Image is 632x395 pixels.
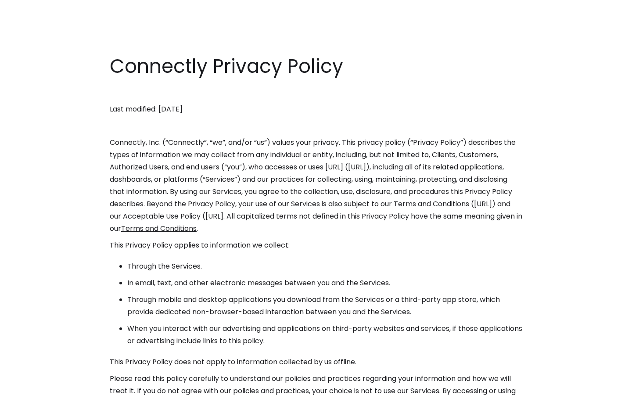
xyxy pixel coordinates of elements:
[121,223,197,233] a: Terms and Conditions
[127,260,522,273] li: Through the Services.
[348,162,366,172] a: [URL]
[110,120,522,132] p: ‍
[110,53,522,80] h1: Connectly Privacy Policy
[110,239,522,251] p: This Privacy Policy applies to information we collect:
[110,86,522,99] p: ‍
[127,323,522,347] li: When you interact with our advertising and applications on third-party websites and services, if ...
[474,199,492,209] a: [URL]
[127,277,522,289] li: In email, text, and other electronic messages between you and the Services.
[127,294,522,318] li: Through mobile and desktop applications you download from the Services or a third-party app store...
[110,103,522,115] p: Last modified: [DATE]
[18,380,53,392] ul: Language list
[110,356,522,368] p: This Privacy Policy does not apply to information collected by us offline.
[110,136,522,235] p: Connectly, Inc. (“Connectly”, “we”, and/or “us”) values your privacy. This privacy policy (“Priva...
[9,379,53,392] aside: Language selected: English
